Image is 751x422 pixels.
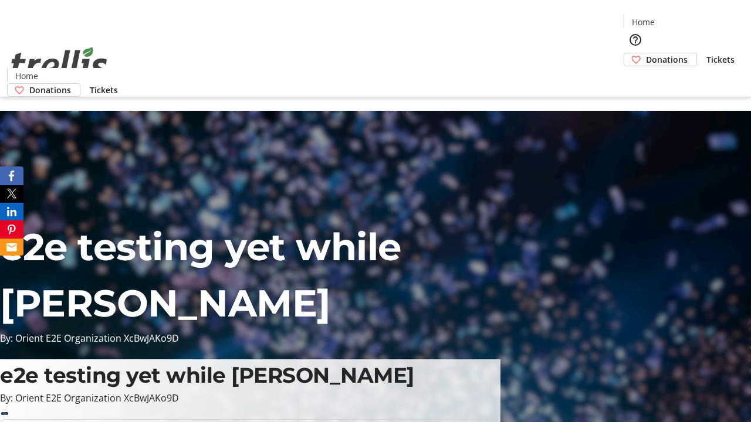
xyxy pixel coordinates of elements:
[80,84,127,96] a: Tickets
[624,53,697,66] a: Donations
[7,83,80,97] a: Donations
[624,66,647,90] button: Cart
[646,53,688,66] span: Donations
[90,84,118,96] span: Tickets
[624,28,647,52] button: Help
[7,34,111,93] img: Orient E2E Organization XcBwJAKo9D's Logo
[8,70,45,82] a: Home
[706,53,735,66] span: Tickets
[697,53,744,66] a: Tickets
[624,16,662,28] a: Home
[632,16,655,28] span: Home
[29,84,71,96] span: Donations
[15,70,38,82] span: Home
